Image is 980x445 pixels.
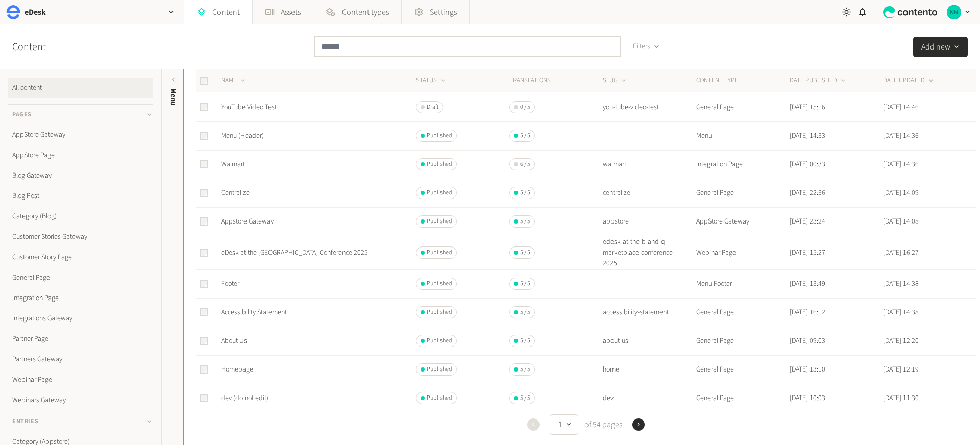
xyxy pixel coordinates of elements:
a: Integration Page [8,288,153,308]
button: DATE UPDATED [883,76,935,86]
h2: eDesk [24,6,46,18]
a: Partner Page [8,329,153,349]
a: About Us [221,336,247,346]
span: 5 / 5 [520,393,530,403]
span: Published [427,365,452,374]
span: 5 / 5 [520,308,530,317]
span: Published [427,279,452,288]
span: 5 / 5 [520,217,530,226]
a: Customer Stories Gateway [8,227,153,247]
time: [DATE] 14:46 [883,102,919,112]
span: 5 / 5 [520,336,530,345]
span: Published [427,393,452,403]
span: 6 / 5 [520,160,530,169]
span: Published [427,188,452,197]
button: Add new [913,37,968,57]
td: accessibility-statement [602,298,696,327]
span: Menu [168,88,179,106]
td: appstore [602,207,696,236]
time: [DATE] 09:03 [790,336,825,346]
button: 1 [550,414,578,435]
td: Menu Footer [696,269,789,298]
span: 0 / 5 [520,103,530,112]
a: Blog Gateway [8,165,153,186]
span: Filters [633,41,650,52]
button: SLUG [603,76,628,86]
time: [DATE] 12:20 [883,336,919,346]
td: AppStore Gateway [696,207,789,236]
button: NAME [221,76,247,86]
time: [DATE] 14:33 [790,131,825,141]
button: STATUS [416,76,447,86]
span: Published [427,248,452,257]
a: Partners Gateway [8,349,153,369]
time: [DATE] 16:12 [790,307,825,317]
a: Centralize [221,188,250,198]
td: General Page [696,93,789,121]
span: Published [427,160,452,169]
span: Published [427,217,452,226]
span: Settings [430,6,457,18]
time: [DATE] 14:08 [883,216,919,227]
time: [DATE] 22:36 [790,188,825,198]
td: centralize [602,179,696,207]
a: YouTube Video Test [221,102,277,112]
time: [DATE] 14:38 [883,279,919,289]
th: CONTENT TYPE [696,69,789,92]
td: General Page [696,355,789,384]
td: General Page [696,384,789,412]
td: home [602,355,696,384]
a: eDesk at the [GEOGRAPHIC_DATA] Conference 2025 [221,248,368,258]
span: Published [427,131,452,140]
time: [DATE] 23:24 [790,216,825,227]
a: dev (do not edit) [221,393,268,403]
time: [DATE] 12:19 [883,364,919,375]
td: edesk-at-the-b-and-q-marketplace-conference-2025 [602,236,696,269]
span: 5 / 5 [520,365,530,374]
span: Draft [427,103,438,112]
a: Footer [221,279,239,289]
a: Category (Blog) [8,206,153,227]
span: Pages [12,110,32,119]
a: AppStore Gateway [8,125,153,145]
span: Published [427,308,452,317]
a: All content [8,78,153,98]
h2: Content [12,39,69,55]
td: Webinar Page [696,236,789,269]
time: [DATE] 14:36 [883,159,919,169]
button: DATE PUBLISHED [790,76,847,86]
time: [DATE] 16:27 [883,248,919,258]
a: Menu (Header) [221,131,264,141]
time: [DATE] 00:33 [790,159,825,169]
span: Published [427,336,452,345]
span: 5 / 5 [520,131,530,140]
a: Integrations Gateway [8,308,153,329]
time: [DATE] 15:16 [790,102,825,112]
time: [DATE] 10:03 [790,393,825,403]
td: about-us [602,327,696,355]
time: [DATE] 14:09 [883,188,919,198]
time: [DATE] 15:27 [790,248,825,258]
button: Filters [625,36,668,57]
th: Translations [509,69,602,92]
time: [DATE] 11:30 [883,393,919,403]
a: Webinars Gateway [8,390,153,410]
span: of 54 pages [582,418,622,431]
img: Nikola Nikolov [947,5,961,19]
td: Integration Page [696,150,789,179]
time: [DATE] 14:36 [883,131,919,141]
td: you-tube-video-test [602,93,696,121]
td: General Page [696,327,789,355]
a: Walmart [221,159,245,169]
a: AppStore Page [8,145,153,165]
a: Accessibility Statement [221,307,287,317]
a: General Page [8,267,153,288]
span: Content types [342,6,389,18]
time: [DATE] 13:49 [790,279,825,289]
a: Appstore Gateway [221,216,274,227]
td: walmart [602,150,696,179]
span: 5 / 5 [520,248,530,257]
time: [DATE] 14:38 [883,307,919,317]
time: [DATE] 13:10 [790,364,825,375]
a: Homepage [221,364,253,375]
